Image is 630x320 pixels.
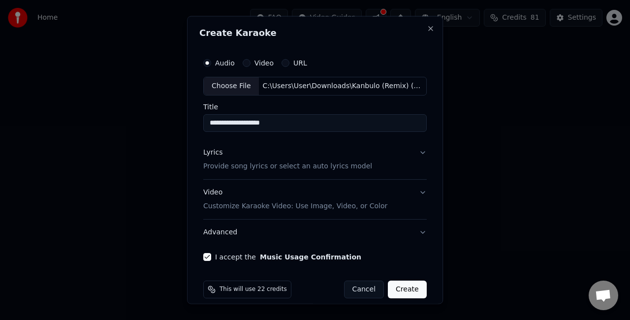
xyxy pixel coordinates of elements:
[203,201,387,211] p: Customize Karaoke Video: Use Image, Video, or Color
[203,179,427,219] button: VideoCustomize Karaoke Video: Use Image, Video, or Color
[260,253,361,260] button: I accept the
[203,161,372,171] p: Provide song lyrics or select an auto lyrics model
[220,285,287,293] span: This will use 22 credits
[215,60,235,66] label: Audio
[254,60,274,66] label: Video
[203,187,387,211] div: Video
[388,280,427,298] button: Create
[215,253,361,260] label: I accept the
[259,81,426,91] div: C:\Users\User\Downloads\Kanbulo (Remix) (Cover).mp3
[203,219,427,245] button: Advanced
[203,139,427,179] button: LyricsProvide song lyrics or select an auto lyrics model
[293,60,307,66] label: URL
[199,29,431,37] h2: Create Karaoke
[203,147,222,157] div: Lyrics
[344,280,384,298] button: Cancel
[203,103,427,110] label: Title
[204,77,259,95] div: Choose File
